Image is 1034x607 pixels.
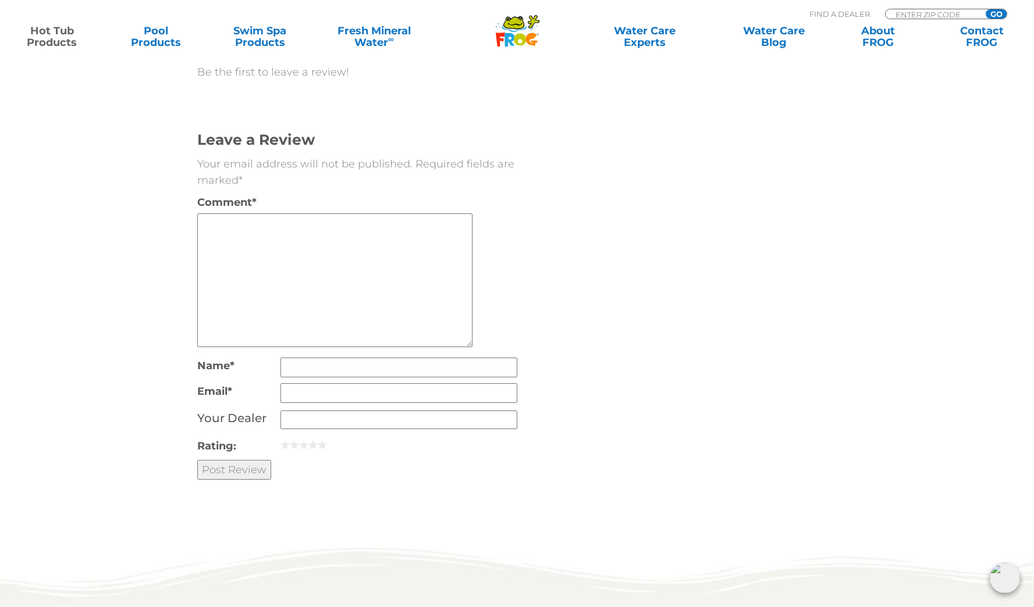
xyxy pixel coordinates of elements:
[299,440,308,449] a: 3
[308,440,318,449] a: 4
[318,440,327,449] a: 5
[280,440,290,449] a: 1
[197,358,280,374] label: Name
[197,194,280,210] label: Comment
[290,440,299,449] a: 2
[197,64,837,80] p: Be the first to leave a review!
[837,25,918,48] a: AboutFROG
[579,25,710,48] a: Water CareExperts
[116,25,197,48] a: PoolProducts
[734,25,815,48] a: Water CareBlog
[809,9,870,19] p: Find A Dealer
[197,383,280,399] label: Email
[986,9,1007,19] input: GO
[324,25,425,48] a: Fresh MineralWater∞
[197,158,413,170] span: Your email address will not be published.
[941,25,1022,48] a: ContactFROG
[197,460,271,480] input: Post Review
[12,25,93,48] a: Hot TubProducts
[197,438,280,454] label: Rating:
[219,25,300,48] a: Swim SpaProducts
[197,130,517,150] h3: Leave a Review
[990,563,1020,593] img: openIcon
[894,9,973,19] input: Zip Code Form
[388,34,394,44] sup: ∞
